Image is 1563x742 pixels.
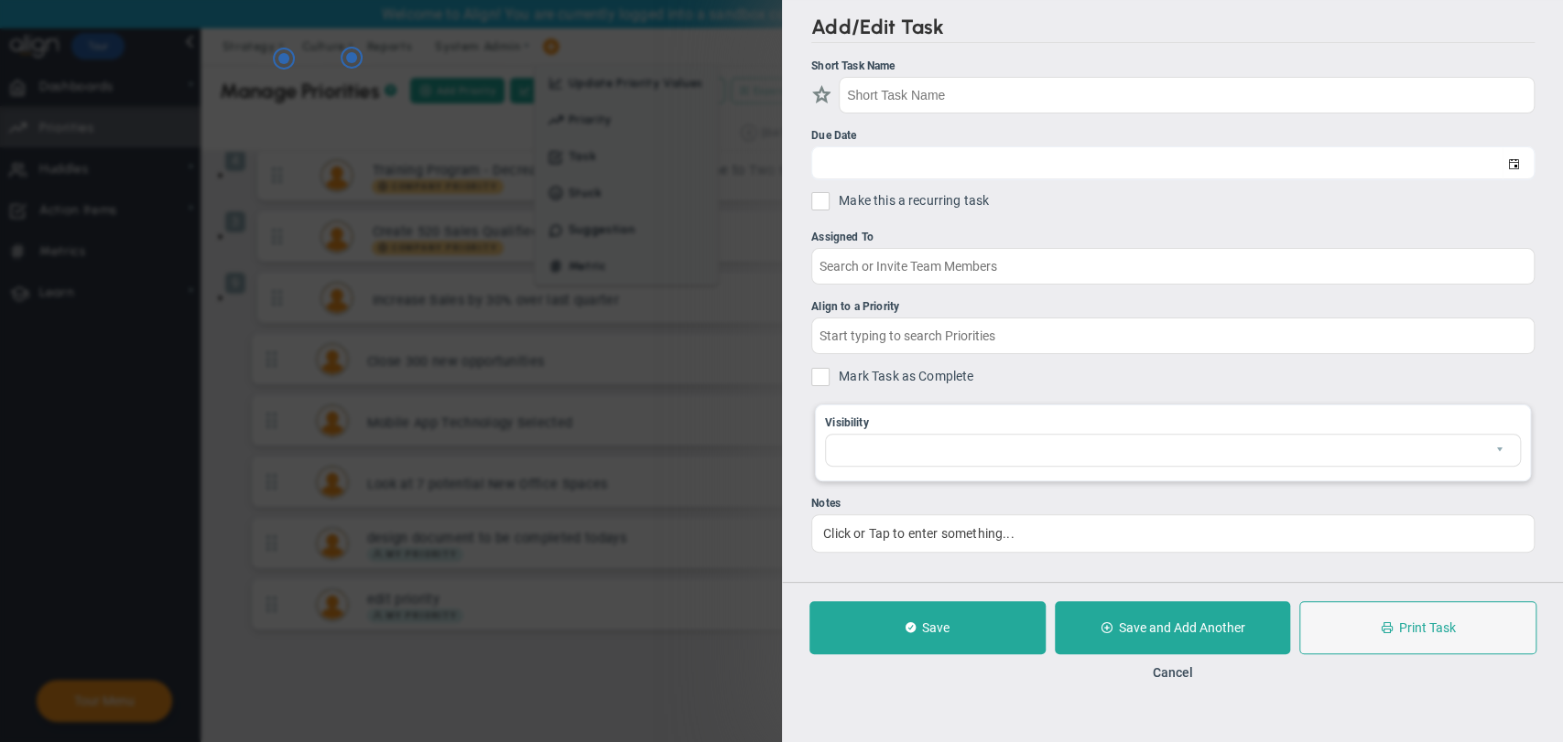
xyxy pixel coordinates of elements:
[921,620,949,635] span: Save
[811,229,1530,246] div: Assigned To
[1118,620,1244,635] span: Save and Add Another
[811,15,1535,43] h2: Add/Edit Task
[1398,620,1455,635] span: Print Task
[825,414,1516,432] div: Visibility
[811,298,1530,316] div: Align to a Priority
[1152,665,1192,680] button: Cancel
[839,192,989,215] span: Make this a recurring task
[809,601,1046,654] button: Save
[811,248,1535,285] input: Search or Invite Team Members
[1488,435,1519,466] span: select
[811,58,1530,75] div: Short Task Name
[1502,147,1533,179] span: select
[1054,601,1290,654] button: Save and Add Another
[839,77,1535,113] input: Short Task Name
[1299,601,1536,654] button: Print Task
[811,317,1535,354] input: Start typing to search Priorities
[811,495,1530,512] div: Notes
[811,127,1530,145] div: Due Date
[839,368,1535,391] span: Mark Task as Complete
[811,514,1535,553] div: Click or Tap to enter something...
